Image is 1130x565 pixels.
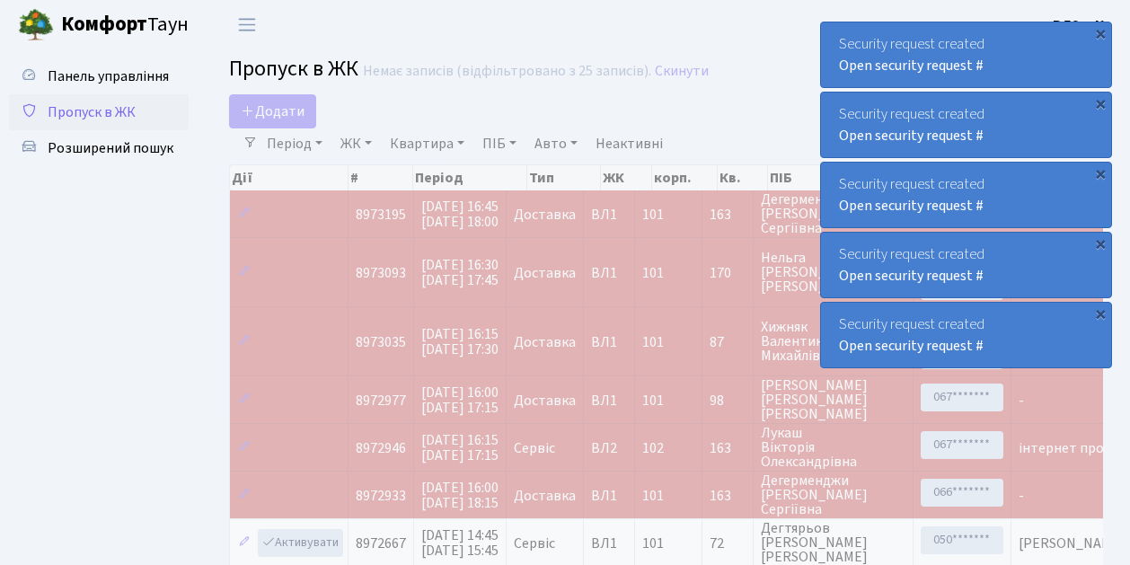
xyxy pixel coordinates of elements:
span: 102 [642,438,664,458]
div: Security request created [821,303,1111,367]
span: Доставка [514,266,576,280]
span: [DATE] 16:00 [DATE] 17:15 [421,383,499,418]
span: Пропуск в ЖК [48,102,136,122]
span: [DATE] 16:15 [DATE] 17:15 [421,430,499,465]
span: Доставка [514,207,576,222]
th: Тип [527,165,601,190]
span: [PERSON_NAME] [PERSON_NAME] [PERSON_NAME] [761,378,905,421]
span: 8973093 [356,263,406,283]
th: корп. [652,165,718,190]
span: Доставка [514,489,576,503]
span: Дегерменджи [PERSON_NAME] Сергіївна [761,192,905,235]
a: Квартира [383,128,472,159]
span: Розширений пошук [48,138,173,158]
span: 101 [642,391,664,411]
span: ВЛ1 [591,266,627,280]
span: Таун [61,10,189,40]
div: Security request created [821,93,1111,157]
div: Security request created [821,233,1111,297]
span: 8972933 [356,486,406,506]
div: Security request created [821,163,1111,227]
span: 101 [642,263,664,283]
span: ВЛ1 [591,393,627,408]
span: Дегерменджи [PERSON_NAME] Сергіївна [761,473,905,516]
span: 163 [710,441,746,455]
span: Дегтярьов [PERSON_NAME] [PERSON_NAME] [761,521,905,564]
span: 8972977 [356,391,406,411]
b: Комфорт [61,10,147,39]
a: Панель управління [9,58,189,94]
th: ПІБ [768,165,891,190]
span: [DATE] 16:30 [DATE] 17:45 [421,255,499,290]
b: ВЛ2 -. К. [1053,15,1108,35]
img: logo.png [18,7,54,43]
span: 8972946 [356,438,406,458]
span: 98 [710,393,746,408]
span: Хижняк Валентина Михайлівна [761,320,905,363]
th: # [349,165,413,190]
a: Активувати [258,529,343,557]
span: 8973035 [356,332,406,352]
span: ВЛ1 [591,489,627,503]
a: ВЛ2 -. К. [1053,14,1108,36]
span: - [1019,391,1024,411]
span: 163 [710,207,746,222]
span: 170 [710,266,746,280]
span: 8973195 [356,205,406,225]
span: Сервіс [514,441,555,455]
span: ВЛ1 [591,207,627,222]
span: - [1019,486,1024,506]
span: Доставка [514,393,576,408]
a: Open security request # [839,196,984,216]
div: × [1091,305,1109,322]
a: ПІБ [475,128,524,159]
div: Немає записів (відфільтровано з 25 записів). [363,63,651,80]
a: Open security request # [839,126,984,146]
div: × [1091,24,1109,42]
a: Період [260,128,330,159]
a: Пропуск в ЖК [9,94,189,130]
span: 72 [710,536,746,551]
span: ВЛ2 [591,441,627,455]
a: Open security request # [839,266,984,286]
th: Дії [230,165,349,190]
th: Кв. [718,165,768,190]
a: Розширений пошук [9,130,189,166]
a: Open security request # [839,336,984,356]
div: × [1091,164,1109,182]
span: 101 [642,534,664,553]
span: [DATE] 16:15 [DATE] 17:30 [421,324,499,359]
span: Лукаш Вікторія Олександрівна [761,426,905,469]
span: Нельга [PERSON_NAME] [PERSON_NAME] [761,251,905,294]
div: × [1091,94,1109,112]
th: Період [413,165,527,190]
span: [DATE] 14:45 [DATE] 15:45 [421,525,499,561]
span: 101 [642,332,664,352]
span: Сервіс [514,536,555,551]
th: ЖК [601,165,652,190]
span: ВЛ1 [591,536,627,551]
span: 101 [642,486,664,506]
a: ЖК [333,128,379,159]
a: Неактивні [588,128,670,159]
a: Open security request # [839,56,984,75]
span: [DATE] 16:45 [DATE] 18:00 [421,197,499,232]
span: Доставка [514,335,576,349]
span: [DATE] 16:00 [DATE] 18:15 [421,478,499,513]
span: 87 [710,335,746,349]
a: Скинути [655,63,709,80]
button: Переключити навігацію [225,10,269,40]
a: Авто [527,128,585,159]
span: Панель управління [48,66,169,86]
span: ВЛ1 [591,335,627,349]
span: Пропуск в ЖК [229,53,358,84]
span: 101 [642,205,664,225]
div: × [1091,234,1109,252]
span: Додати [241,102,305,121]
span: 8972667 [356,534,406,553]
div: Security request created [821,22,1111,87]
span: 163 [710,489,746,503]
a: Додати [229,94,316,128]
